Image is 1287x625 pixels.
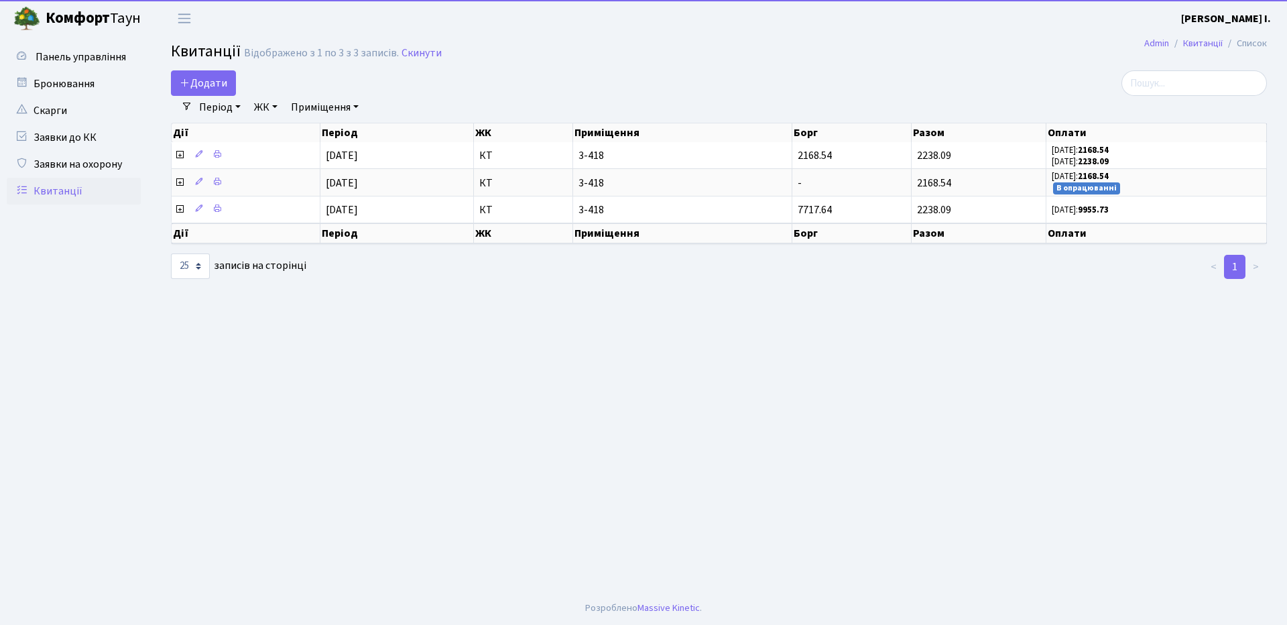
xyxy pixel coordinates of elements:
[798,203,832,217] span: 7717.64
[1052,170,1109,182] small: [DATE]:
[1124,30,1287,58] nav: breadcrumb
[7,151,141,178] a: Заявки на охорону
[1046,223,1267,243] th: Оплати
[917,176,951,190] span: 2168.54
[1144,36,1169,50] a: Admin
[578,205,786,215] span: 3-418
[578,150,786,161] span: 3-418
[326,176,358,190] span: [DATE]
[1078,204,1109,216] b: 9955.73
[1121,70,1267,96] input: Пошук...
[13,5,40,32] img: logo.png
[474,223,572,243] th: ЖК
[792,123,912,142] th: Борг
[578,178,786,188] span: 3-418
[172,223,320,243] th: Дії
[1183,36,1223,50] a: Квитанції
[46,7,110,29] b: Комфорт
[917,148,951,163] span: 2238.09
[7,70,141,97] a: Бронювання
[585,601,702,616] div: Розроблено .
[1046,123,1267,142] th: Оплати
[912,123,1046,142] th: Разом
[1181,11,1271,27] a: [PERSON_NAME] І.
[171,253,210,279] select: записів на сторінці
[46,7,141,30] span: Таун
[1052,156,1109,168] small: [DATE]:
[249,96,283,119] a: ЖК
[168,7,201,30] button: Переключити навігацію
[479,205,566,215] span: КТ
[573,123,792,142] th: Приміщення
[7,97,141,124] a: Скарги
[479,150,566,161] span: КТ
[1052,204,1109,216] small: [DATE]:
[320,123,474,142] th: Період
[194,96,246,119] a: Період
[7,44,141,70] a: Панель управління
[1052,144,1109,156] small: [DATE]:
[326,148,358,163] span: [DATE]
[912,223,1046,243] th: Разом
[792,223,912,243] th: Борг
[573,223,792,243] th: Приміщення
[917,203,951,217] span: 2238.09
[479,178,566,188] span: КТ
[180,76,227,91] span: Додати
[1224,255,1245,279] a: 1
[326,203,358,217] span: [DATE]
[474,123,572,142] th: ЖК
[1181,11,1271,26] b: [PERSON_NAME] І.
[1078,170,1109,182] b: 2168.54
[172,123,320,142] th: Дії
[7,124,141,151] a: Заявки до КК
[1223,36,1267,51] li: Список
[7,178,141,205] a: Квитанції
[637,601,700,615] a: Massive Kinetic
[320,223,474,243] th: Період
[36,50,126,64] span: Панель управління
[798,148,832,163] span: 2168.54
[1078,144,1109,156] b: 2168.54
[171,40,241,63] span: Квитанції
[286,96,364,119] a: Приміщення
[798,176,802,190] span: -
[1053,182,1120,194] small: В опрацюванні
[171,253,306,279] label: записів на сторінці
[244,47,399,60] div: Відображено з 1 по 3 з 3 записів.
[1078,156,1109,168] b: 2238.09
[171,70,236,96] a: Додати
[402,47,442,60] a: Скинути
